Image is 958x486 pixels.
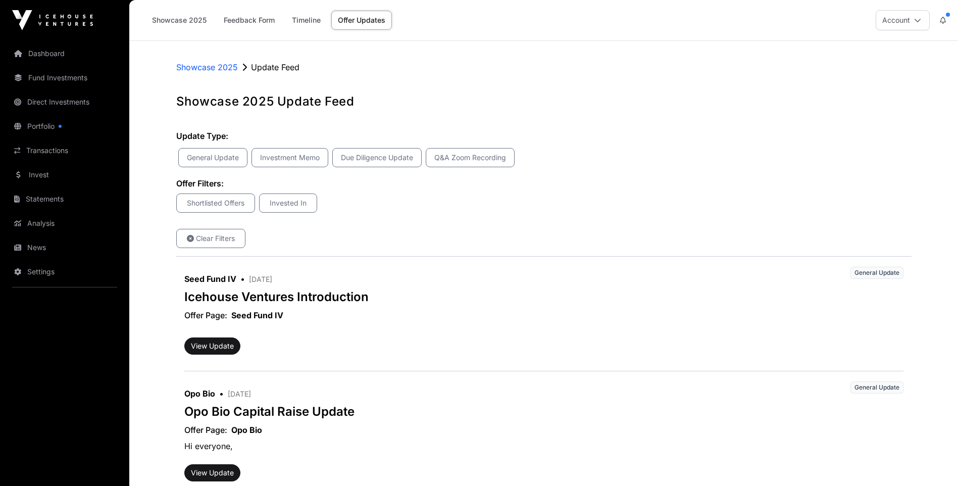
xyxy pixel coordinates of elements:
p: Offer Page: [184,424,231,436]
a: News [8,236,121,259]
span: Clear Filters [183,233,239,244]
iframe: Chat Widget [907,438,958,486]
p: Update Feed [251,61,299,73]
img: Icehouse Ventures Logo [12,10,93,30]
button: Investment Memo [251,148,328,167]
a: Direct Investments [8,91,121,113]
p: Due Diligence Update [339,153,415,163]
p: Update Type: [176,130,912,142]
button: Invested In [259,193,317,213]
span: General Update [850,267,903,279]
a: Opo Bio [231,424,262,436]
button: General Update [178,148,247,167]
a: Offer Updates [331,11,392,30]
p: Shortlisted Offers [183,198,248,208]
a: Feedback Form [217,11,281,30]
a: Clear Filters [176,229,245,248]
h1: Showcase 2025 Update Feed [176,93,912,110]
a: Invest [8,164,121,186]
button: Due Diligence Update [332,148,422,167]
span: [DATE] [249,275,272,283]
p: General Update [185,153,241,163]
span: • [215,388,228,399]
a: Transactions [8,139,121,162]
p: Offer Page: [184,309,231,321]
a: Timeline [285,11,327,30]
a: Dashboard [8,42,121,65]
p: Investment Memo [258,153,322,163]
a: Analysis [8,212,121,234]
button: View Update [184,464,240,481]
a: Portfolio [8,115,121,137]
button: Account [876,10,930,30]
a: Fund Investments [8,67,121,89]
a: Seed Fund IV [231,309,283,321]
a: Seed Fund IV [184,274,236,284]
span: Invested In [266,198,311,208]
a: Opo Bio Capital Raise Update [184,404,355,419]
span: General Update [850,381,903,394]
a: Statements [8,188,121,210]
span: [DATE] [228,390,251,398]
button: View Update [184,337,240,355]
a: Showcase 2025 [145,11,213,30]
p: Hi everyone, [184,436,903,456]
p: Q&A Zoom Recording [432,153,508,163]
a: Icehouse Ventures Introduction [184,289,369,304]
a: Showcase 2025 [176,61,238,73]
p: Offer Filters: [176,177,912,189]
button: Q&A Zoom Recording [426,148,515,167]
button: Shortlisted Offers [176,193,255,213]
a: Opo Bio [184,388,215,399]
a: Settings [8,261,121,283]
span: • [236,274,249,284]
